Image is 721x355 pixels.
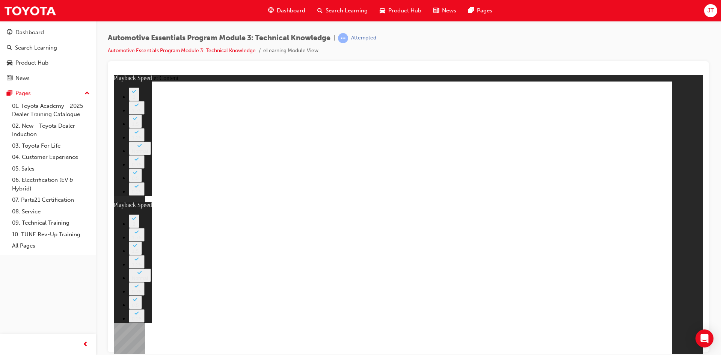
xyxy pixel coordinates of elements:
button: Pages [3,86,93,100]
a: 04. Customer Experience [9,151,93,163]
div: Attempted [351,35,376,42]
a: guage-iconDashboard [262,3,311,18]
span: up-icon [84,89,90,98]
span: car-icon [7,60,12,66]
a: 06. Electrification (EV & Hybrid) [9,174,93,194]
a: 09. Technical Training [9,217,93,229]
a: Product Hub [3,56,93,70]
span: Product Hub [388,6,421,15]
a: 08. Service [9,206,93,218]
img: Trak [4,2,56,19]
a: news-iconNews [427,3,462,18]
span: pages-icon [468,6,474,15]
span: news-icon [433,6,439,15]
div: News [15,74,30,83]
a: 03. Toyota For Life [9,140,93,152]
a: 02. New - Toyota Dealer Induction [9,120,93,140]
div: Open Intercom Messenger [695,329,713,347]
span: prev-icon [83,340,88,349]
span: car-icon [380,6,385,15]
a: 10. TUNE Rev-Up Training [9,229,93,240]
a: search-iconSearch Learning [311,3,374,18]
span: News [442,6,456,15]
a: 01. Toyota Academy - 2025 Dealer Training Catalogue [9,100,93,120]
span: search-icon [317,6,323,15]
span: news-icon [7,75,12,82]
a: All Pages [9,240,93,252]
span: Search Learning [326,6,368,15]
div: Pages [15,89,31,98]
button: DashboardSearch LearningProduct HubNews [3,24,93,86]
a: 07. Parts21 Certification [9,194,93,206]
span: search-icon [7,45,12,51]
button: JT [704,4,717,17]
li: eLearning Module View [263,47,318,55]
span: Automotive Essentials Program Module 3: Technical Knowledge [108,34,330,42]
span: pages-icon [7,90,12,97]
span: learningRecordVerb_ATTEMPT-icon [338,33,348,43]
a: 05. Sales [9,163,93,175]
span: | [333,34,335,42]
a: car-iconProduct Hub [374,3,427,18]
div: Search Learning [15,44,57,52]
span: JT [707,6,714,15]
span: Dashboard [277,6,305,15]
a: Dashboard [3,26,93,39]
div: Product Hub [15,59,48,67]
a: pages-iconPages [462,3,498,18]
a: Search Learning [3,41,93,55]
span: guage-icon [7,29,12,36]
div: Dashboard [15,28,44,37]
a: News [3,71,93,85]
span: Pages [477,6,492,15]
a: Automotive Essentials Program Module 3: Technical Knowledge [108,47,256,54]
span: guage-icon [268,6,274,15]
